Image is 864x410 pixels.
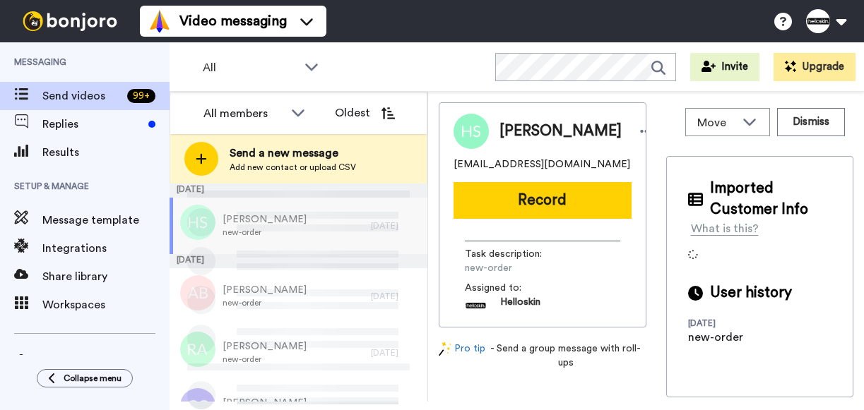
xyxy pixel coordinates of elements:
[127,89,155,103] div: 99 +
[203,59,297,76] span: All
[465,261,599,275] span: new-order
[371,291,420,302] div: [DATE]
[710,178,832,220] span: Imported Customer Info
[223,212,307,227] span: [PERSON_NAME]
[37,369,133,387] button: Collapse menu
[17,11,123,31] img: bj-logo-header-white.svg
[774,53,856,81] button: Upgrade
[499,121,622,142] span: [PERSON_NAME]
[688,318,780,329] div: [DATE]
[148,10,171,32] img: vm-color.svg
[710,282,792,303] span: User history
[223,297,307,308] span: new-order
[42,268,170,285] span: Share library
[697,114,735,131] span: Move
[454,157,630,171] span: [EMAIL_ADDRESS][DOMAIN_NAME]
[42,212,170,229] span: Message template
[324,99,406,127] button: Oldest
[230,145,356,162] span: Send a new message
[180,205,215,240] img: hs.png
[223,396,307,410] span: [PERSON_NAME]
[371,220,420,231] div: [DATE]
[690,53,759,81] button: Invite
[223,227,307,238] span: new-order
[454,182,632,219] button: Record
[170,254,427,268] div: [DATE]
[170,183,427,198] div: [DATE]
[465,281,564,295] span: Assigned to:
[42,296,170,313] span: Workspaces
[64,373,122,384] span: Collapse menu
[465,247,564,261] span: Task description :
[439,342,451,356] img: magic-wand.svg
[439,342,485,370] a: Pro tip
[500,295,540,316] span: Helloskin
[42,354,170,370] span: Settings
[42,116,143,133] span: Replies
[223,283,307,297] span: [PERSON_NAME]
[42,144,170,161] span: Results
[688,329,759,346] div: new-order
[371,347,420,358] div: [DATE]
[439,342,646,370] div: - Send a group message with roll-ups
[465,295,486,316] img: e0e33554-603b-457b-bab1-c5d4e16e99df-1743977302.jpg
[223,339,307,354] span: [PERSON_NAME]
[179,11,287,31] span: Video messaging
[180,275,215,310] img: ab.png
[777,108,845,136] button: Dismiss
[180,332,215,367] img: ra.png
[223,354,307,365] span: new-order
[203,105,284,122] div: All members
[230,162,356,173] span: Add new contact or upload CSV
[691,220,759,237] div: What is this?
[42,240,170,257] span: Integrations
[454,114,489,149] img: Image of Hikari Sekine
[42,88,122,104] span: Send videos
